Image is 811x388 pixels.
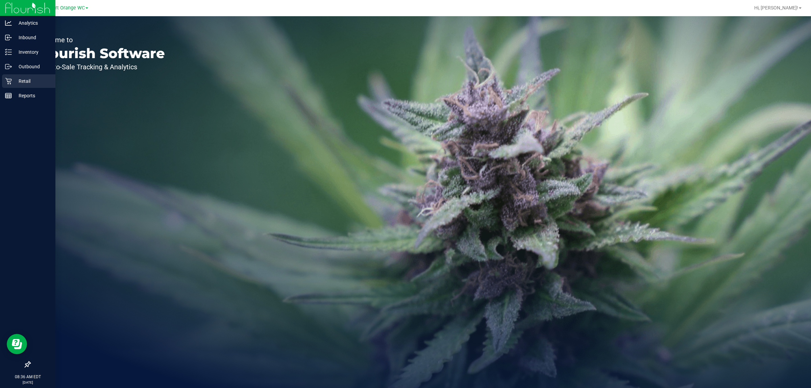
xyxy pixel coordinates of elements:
p: Flourish Software [36,47,165,60]
inline-svg: Inbound [5,34,12,41]
p: [DATE] [3,380,52,385]
span: Port Orange WC [50,5,85,11]
p: 08:36 AM EDT [3,374,52,380]
p: Inbound [12,33,52,42]
inline-svg: Analytics [5,20,12,26]
p: Reports [12,92,52,100]
inline-svg: Retail [5,78,12,84]
p: Retail [12,77,52,85]
inline-svg: Inventory [5,49,12,55]
p: Seed-to-Sale Tracking & Analytics [36,64,165,70]
inline-svg: Outbound [5,63,12,70]
p: Outbound [12,63,52,71]
iframe: Resource center [7,334,27,354]
p: Analytics [12,19,52,27]
p: Inventory [12,48,52,56]
p: Welcome to [36,37,165,43]
span: Hi, [PERSON_NAME]! [754,5,798,10]
inline-svg: Reports [5,92,12,99]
